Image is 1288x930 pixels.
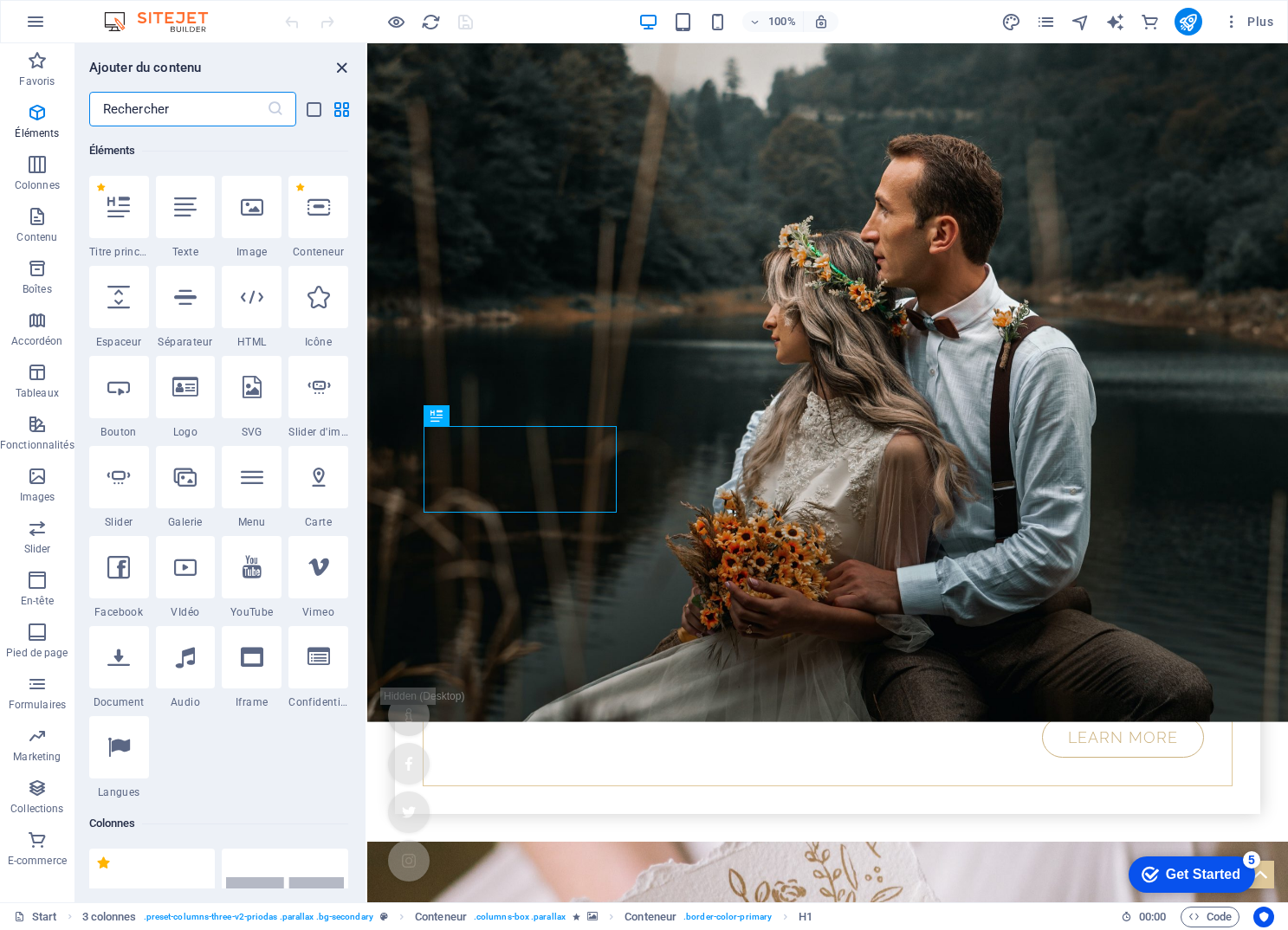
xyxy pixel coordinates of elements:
p: Slider [24,542,51,556]
img: Editor Logo [100,11,230,32]
p: Boîtes [23,282,52,296]
span: Conteneur [288,245,348,259]
h6: Ajouter du contenu [89,57,202,78]
div: Galerie [156,446,216,529]
span: Menu [222,515,282,529]
button: commerce [1140,11,1161,32]
span: : [1151,910,1154,923]
p: E-commerce [8,854,67,868]
p: Images [20,490,55,504]
i: Cet élément contient une animation. [573,912,580,921]
i: E-commerce [1140,12,1160,32]
span: VIdéo [156,605,216,619]
span: Logo [156,425,216,439]
p: Pied de page [6,646,68,660]
button: navigator [1071,11,1091,32]
i: Design (Ctrl+Alt+Y) [1001,12,1021,32]
button: close panel [331,57,352,78]
span: Audio [156,695,216,709]
i: Cet élément est une présélection personnalisable. [380,912,388,921]
span: . columns-box .parallax [474,907,566,927]
span: Document [89,695,149,709]
div: Icône [288,266,348,349]
span: Galerie [156,515,216,529]
span: Facebook [89,605,149,619]
p: Favoris [19,74,55,88]
div: Slider d'images [288,356,348,439]
div: Séparateur [156,266,216,349]
p: Éléments [15,126,59,140]
h6: 100% [768,11,796,32]
i: AI Writer [1105,12,1125,32]
span: Cliquez pour sélectionner. Double-cliquez pour modifier. [415,907,467,927]
div: VIdéo [156,536,216,619]
span: Texte [156,245,216,259]
div: Facebook [89,536,149,619]
span: . border-color-primary [683,907,772,927]
span: Icône [288,335,348,349]
div: Bouton [89,356,149,439]
div: Get Started 5 items remaining, 0% complete [14,9,140,45]
p: Colonnes [15,178,60,192]
span: SVG [222,425,282,439]
p: Tableaux [16,386,59,400]
p: Marketing [13,750,61,764]
div: Get Started [51,19,126,35]
span: Slider [89,515,149,529]
h6: Éléments [89,140,348,161]
div: Logo [156,356,216,439]
h6: Durée de la session [1121,907,1167,927]
p: Collections [10,802,63,816]
input: Rechercher [89,92,267,126]
i: Actualiser la page [421,12,441,32]
span: HTML [222,335,282,349]
button: design [1001,11,1022,32]
button: Plus [1216,8,1280,36]
i: Navigateur [1071,12,1091,32]
span: Carte [288,515,348,529]
span: 00 00 [1139,907,1166,927]
div: Menu [222,446,282,529]
div: Slider [89,446,149,529]
span: Supprimer des favoris [295,183,305,192]
div: HTML [222,266,282,349]
div: Vimeo [288,536,348,619]
div: Langues [89,716,149,799]
i: Cet élément contient un arrière-plan. [587,912,598,921]
div: YouTube [222,536,282,619]
div: Texte [156,176,216,259]
button: Usercentrics [1253,907,1274,927]
button: pages [1036,11,1057,32]
span: . preset-columns-three-v2-priodas .parallax .bg-secondary [144,907,373,927]
span: YouTube [222,605,282,619]
p: Contenu [16,230,57,244]
button: grid-view [331,99,352,119]
p: Accordéon [11,334,62,348]
p: En-tête [21,594,54,608]
button: 100% [742,11,804,32]
a: Cliquez pour annuler la sélection. Double-cliquez pour ouvrir Pages. [14,907,57,927]
div: 5 [128,3,146,21]
div: Conteneur [288,176,348,259]
span: Plus [1223,13,1273,30]
span: Cliquez pour sélectionner. Double-cliquez pour modifier. [799,907,812,927]
span: Vimeo [288,605,348,619]
p: Formulaires [9,698,66,712]
i: Lors du redimensionnement, ajuster automatiquement le niveau de zoom en fonction de l'appareil sé... [813,14,829,29]
div: Document [89,626,149,709]
div: Espaceur [89,266,149,349]
span: Supprimer des favoris [96,183,106,192]
span: Bouton [89,425,149,439]
span: Code [1188,907,1232,927]
button: list-view [303,99,324,119]
div: Confidentialité [288,626,348,709]
span: Titre principal [89,245,149,259]
button: reload [420,11,441,32]
span: Slider d'images [288,425,348,439]
span: Cliquez pour sélectionner. Double-cliquez pour modifier. [625,907,676,927]
div: Iframe [222,626,282,709]
button: Code [1181,907,1239,927]
nav: breadcrumb [82,907,813,927]
div: Audio [156,626,216,709]
button: publish [1175,8,1202,36]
